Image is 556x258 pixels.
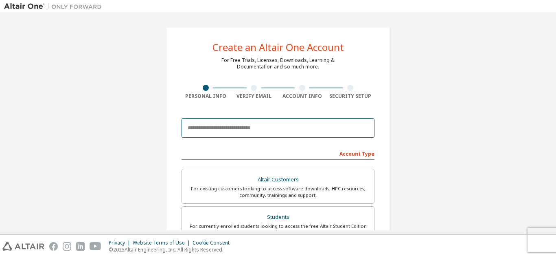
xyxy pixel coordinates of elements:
img: linkedin.svg [76,242,85,251]
p: © 2025 Altair Engineering, Inc. All Rights Reserved. [109,246,234,253]
div: Students [187,212,369,223]
div: Account Info [278,93,326,99]
div: Account Type [182,147,374,160]
img: instagram.svg [63,242,71,251]
div: Personal Info [182,93,230,99]
div: For Free Trials, Licenses, Downloads, Learning & Documentation and so much more. [221,57,335,70]
img: youtube.svg [90,242,101,251]
div: Security Setup [326,93,375,99]
div: Cookie Consent [193,240,234,246]
div: Altair Customers [187,174,369,185]
div: Website Terms of Use [133,240,193,246]
div: Privacy [109,240,133,246]
div: Verify Email [230,93,278,99]
img: facebook.svg [49,242,58,251]
div: Create an Altair One Account [212,42,344,52]
img: Altair One [4,2,106,11]
div: For existing customers looking to access software downloads, HPC resources, community, trainings ... [187,185,369,198]
div: For currently enrolled students looking to access the free Altair Student Edition bundle and all ... [187,223,369,236]
img: altair_logo.svg [2,242,44,251]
